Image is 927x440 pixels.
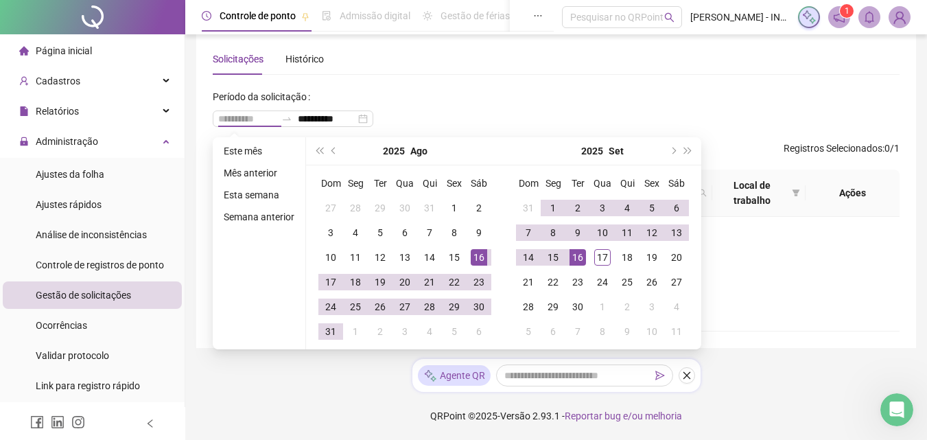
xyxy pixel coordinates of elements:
span: swap-right [281,113,292,124]
div: 4 [668,299,685,315]
div: 25 [347,299,364,315]
td: 2025-08-20 [392,270,417,294]
div: 17 [322,274,339,290]
div: 8 [446,224,462,241]
div: 1 [347,323,364,340]
td: 2025-08-11 [343,245,368,270]
th: Sáb [664,171,689,196]
button: year panel [581,137,603,165]
td: 2025-07-29 [368,196,392,220]
li: Mês anterior [218,165,300,181]
td: 2025-09-23 [565,270,590,294]
td: 2025-09-08 [541,220,565,245]
span: user-add [19,76,29,86]
div: 16 [570,249,586,266]
td: 2025-09-16 [565,245,590,270]
div: 4 [421,323,438,340]
li: Semana anterior [218,209,300,225]
td: 2025-09-02 [565,196,590,220]
td: 2025-09-26 [639,270,664,294]
td: 2025-09-11 [615,220,639,245]
span: Admissão digital [340,10,410,21]
span: : 0 / 1 [784,141,900,163]
div: 5 [520,323,537,340]
div: 15 [446,249,462,266]
span: pushpin [301,12,309,21]
div: 5 [446,323,462,340]
div: 7 [570,323,586,340]
td: 2025-09-04 [417,319,442,344]
div: 6 [397,224,413,241]
div: 7 [421,224,438,241]
button: super-prev-year [312,137,327,165]
li: Esta semana [218,187,300,203]
td: 2025-08-23 [467,270,491,294]
img: sparkle-icon.fc2bf0ac1784a2077858766a79e2daf3.svg [423,369,437,383]
span: Validar protocolo [36,350,109,361]
td: 2025-08-02 [467,196,491,220]
td: 2025-09-19 [639,245,664,270]
span: send [655,371,665,380]
button: next-year [665,137,680,165]
td: 2025-07-31 [417,196,442,220]
td: 2025-08-28 [417,294,442,319]
td: 2025-09-05 [442,319,467,344]
label: Período da solicitação [213,86,316,108]
div: 19 [372,274,388,290]
div: 2 [372,323,388,340]
span: lock [19,137,29,146]
span: Ajustes rápidos [36,199,102,210]
div: 12 [372,249,388,266]
div: 23 [570,274,586,290]
div: 27 [397,299,413,315]
div: 18 [619,249,635,266]
th: Qui [417,171,442,196]
td: 2025-08-16 [467,245,491,270]
td: 2025-10-05 [516,319,541,344]
td: 2025-09-02 [368,319,392,344]
td: 2025-09-04 [615,196,639,220]
td: 2025-08-29 [442,294,467,319]
span: Análise de inconsistências [36,229,147,240]
div: 22 [545,274,561,290]
div: 20 [397,274,413,290]
td: 2025-09-13 [664,220,689,245]
div: 24 [322,299,339,315]
div: 10 [594,224,611,241]
span: notification [833,11,845,23]
td: 2025-09-05 [639,196,664,220]
div: 1 [446,200,462,216]
div: Ações [811,185,894,200]
td: 2025-08-03 [318,220,343,245]
td: 2025-09-17 [590,245,615,270]
div: 2 [570,200,586,216]
td: 2025-09-03 [590,196,615,220]
span: instagram [71,415,85,429]
td: 2025-08-26 [368,294,392,319]
span: Cadastros [36,76,80,86]
div: 9 [570,224,586,241]
div: 21 [421,274,438,290]
td: 2025-08-12 [368,245,392,270]
div: 25 [619,274,635,290]
td: 2025-08-21 [417,270,442,294]
td: 2025-09-12 [639,220,664,245]
td: 2025-08-08 [442,220,467,245]
span: Relatórios [36,106,79,117]
div: 15 [545,249,561,266]
span: home [19,46,29,56]
img: sparkle-icon.fc2bf0ac1784a2077858766a79e2daf3.svg [801,10,817,25]
td: 2025-08-25 [343,294,368,319]
td: 2025-09-18 [615,245,639,270]
div: 5 [644,200,660,216]
div: 31 [322,323,339,340]
div: 31 [421,200,438,216]
div: 30 [397,200,413,216]
div: 13 [668,224,685,241]
span: Local de trabalho [718,178,786,208]
th: Dom [318,171,343,196]
div: 28 [347,200,364,216]
td: 2025-09-28 [516,294,541,319]
td: 2025-10-08 [590,319,615,344]
td: 2025-08-01 [442,196,467,220]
